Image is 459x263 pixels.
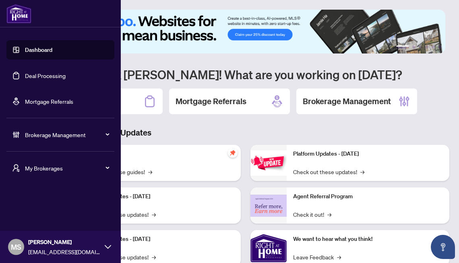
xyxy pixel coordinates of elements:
[337,253,341,261] span: →
[148,167,152,176] span: →
[85,192,234,201] p: Platform Updates - [DATE]
[85,150,234,158] p: Self-Help
[25,164,109,173] span: My Brokerages
[293,192,443,201] p: Agent Referral Program
[11,241,21,253] span: MS
[425,45,428,49] button: 4
[42,10,445,53] img: Slide 0
[152,253,156,261] span: →
[42,67,449,82] h1: Welcome back [PERSON_NAME]! What are you working on [DATE]?
[412,45,416,49] button: 2
[176,96,246,107] h2: Mortgage Referrals
[327,210,331,219] span: →
[28,238,101,247] span: [PERSON_NAME]
[85,235,234,244] p: Platform Updates - [DATE]
[152,210,156,219] span: →
[419,45,422,49] button: 3
[228,148,238,158] span: pushpin
[25,72,66,79] a: Deal Processing
[25,46,52,53] a: Dashboard
[360,167,364,176] span: →
[42,127,449,138] h3: Brokerage & Industry Updates
[6,4,31,23] img: logo
[28,247,101,256] span: [EMAIL_ADDRESS][DOMAIN_NAME]
[12,164,20,172] span: user-switch
[303,96,391,107] h2: Brokerage Management
[293,167,364,176] a: Check out these updates!→
[250,150,287,176] img: Platform Updates - June 23, 2025
[438,45,441,49] button: 6
[293,210,331,219] a: Check it out!→
[293,150,443,158] p: Platform Updates - [DATE]
[293,253,341,261] a: Leave Feedback→
[293,235,443,244] p: We want to hear what you think!
[432,45,435,49] button: 5
[431,235,455,259] button: Open asap
[250,195,287,217] img: Agent Referral Program
[396,45,409,49] button: 1
[25,98,73,105] a: Mortgage Referrals
[25,130,109,139] span: Brokerage Management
